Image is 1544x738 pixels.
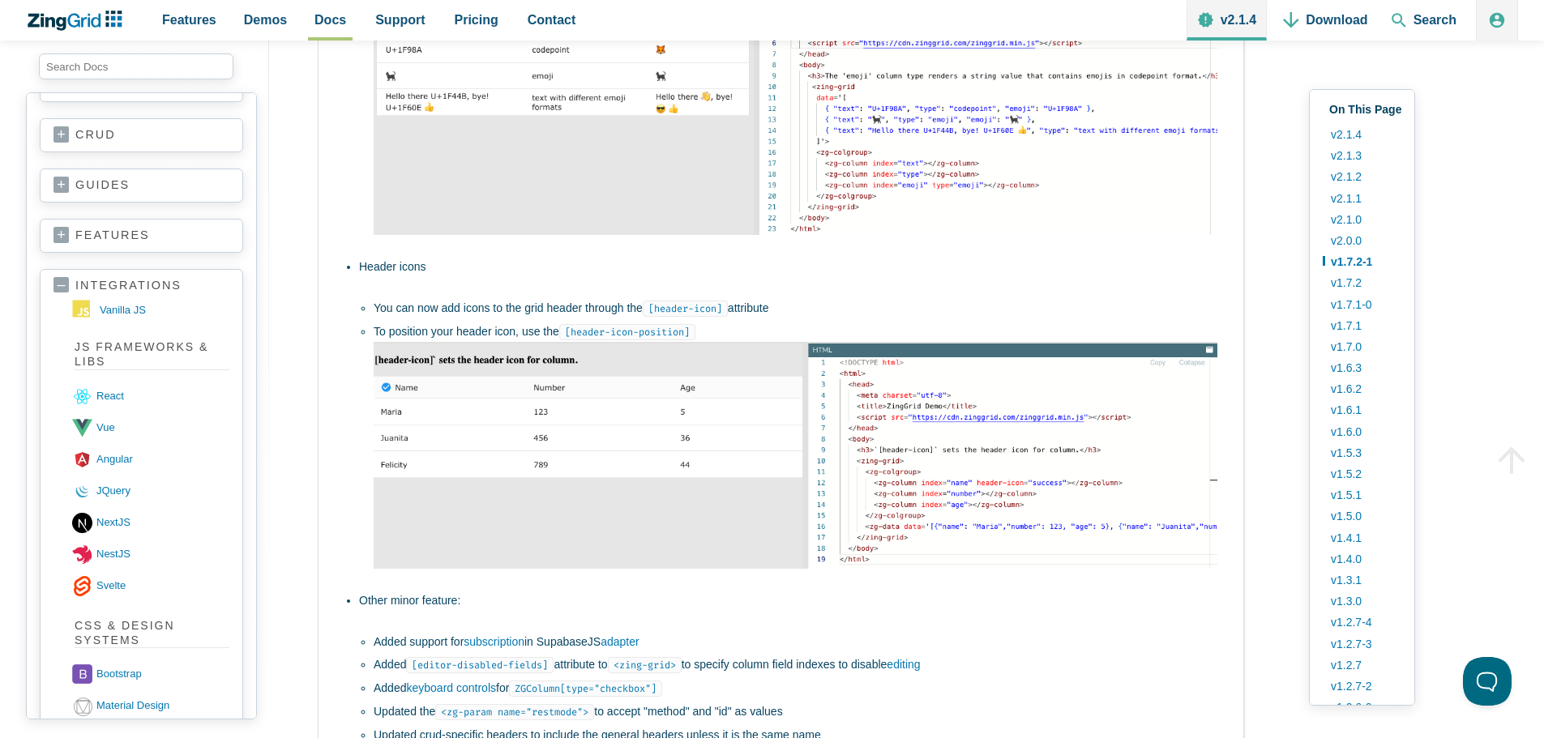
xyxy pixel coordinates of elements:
a: v1.2.7 [1323,655,1401,676]
a: features [53,228,229,244]
li: Added support for in SupabaseJS [374,633,1217,652]
a: v1.2.6-0 [1323,697,1401,718]
img: Screenshot 2024-08-16 at 11 23 01 AM [374,342,1217,569]
a: v1.2.7-2 [1323,676,1401,697]
a: v2.1.4 [1323,124,1401,145]
strong: Js Frameworks & Libs [75,339,229,369]
a: v2.1.2 [1323,166,1401,187]
a: nestJS [72,539,229,570]
a: v1.7.2 [1323,272,1401,293]
span: Demos [244,9,287,31]
p: Other minor feature: [359,591,1217,611]
a: [editor-disabled-fields] [406,658,554,671]
a: v1.4.0 [1323,548,1401,569]
a: v1.2.7-4 [1323,612,1401,633]
a: subscription [464,635,524,648]
span: Pricing [455,9,498,31]
a: react [72,381,229,412]
strong: CSS & Design Systems [75,618,229,648]
a: nextJS [72,507,229,539]
a: angular [72,444,229,476]
span: Features [162,9,216,31]
code: [editor-disabled-fields] [406,657,554,673]
a: crud [53,127,229,143]
span: Contact [528,9,576,31]
code: <zg-param name="restmode"> [435,704,594,720]
a: v2.0.0 [1323,230,1401,251]
code: ZGColumn[type="checkbox"] [509,680,662,697]
a: <zg-param name="restmode"> [435,705,594,718]
a: <zing-grid> [608,658,682,671]
li: Added for [374,679,1217,698]
input: search input [39,53,233,79]
a: svelte [72,570,229,602]
code: [header-icon-position] [559,324,695,340]
a: bootstrap [72,659,229,690]
a: adapter [601,635,639,648]
a: [header-icon-position] [559,325,695,338]
a: keyboard controls [406,681,496,694]
a: v1.6.0 [1323,421,1401,442]
a: v1.4.1 [1323,527,1401,548]
a: v2.1.3 [1323,145,1401,166]
a: v2.1.1 [1323,188,1401,209]
a: v1.3.1 [1323,569,1401,591]
a: [header-icon] [643,301,728,314]
span: Support [375,9,425,31]
a: JQuery [72,476,229,507]
li: Added attribute to to specify column field indexes to disable [374,655,1217,675]
a: v1.5.2 [1323,463,1401,484]
a: editing [887,658,920,671]
a: v1.7.1 [1323,315,1401,336]
a: v1.3.0 [1323,591,1401,612]
iframe: Toggle Customer Support [1463,657,1512,706]
a: v2.1.0 [1323,209,1401,230]
span: Docs [314,9,346,31]
a: v1.2.7-3 [1323,633,1401,655]
code: [header-icon] [643,301,728,317]
li: Updated the to accept "method" and "id" as values [374,702,1217,722]
a: ZGColumn[type="checkbox"] [509,681,662,694]
p: Header icons [359,258,1217,277]
a: vanilla JS [72,297,229,323]
a: v1.5.1 [1323,484,1401,506]
a: integrations [53,278,229,293]
li: To position your header icon, use the [374,322,1217,575]
a: v1.6.3 [1323,357,1401,378]
a: v1.5.0 [1323,506,1401,527]
a: v1.7.2-1 [1323,251,1401,272]
a: v1.6.2 [1323,378,1401,399]
a: vue [72,412,229,444]
a: v1.7.1-0 [1323,294,1401,315]
a: material design [72,690,229,722]
a: guides [53,177,229,194]
li: You can now add icons to the grid header through the attribute [374,299,1217,318]
a: ZingChart Logo. Click to return to the homepage [26,11,130,31]
a: v1.5.3 [1323,442,1401,463]
a: v1.7.0 [1323,336,1401,357]
code: <zing-grid> [608,657,682,673]
a: v1.6.1 [1323,399,1401,420]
